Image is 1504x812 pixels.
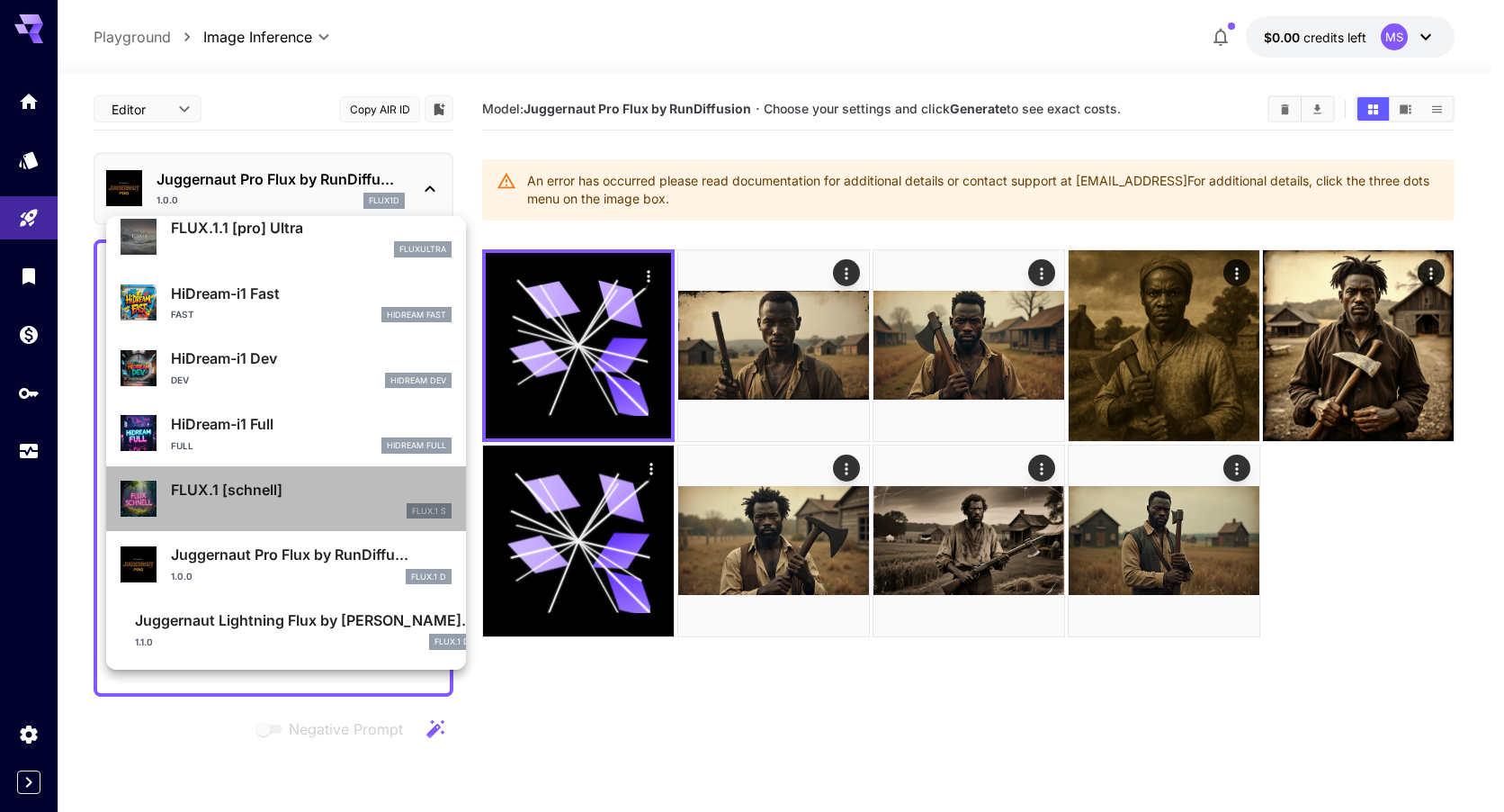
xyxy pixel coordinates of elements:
div: FLUX.1 [schnell]FLUX.1 S [121,472,452,527]
div: Juggernaut Pro Flux by RunDiffu...1.0.0FLUX.1 D [121,537,452,591]
div: HiDream-i1 FastFastHiDream Fast [121,275,452,330]
p: FLUX.1 D [411,571,446,583]
p: 1.0.0 [171,570,192,583]
div: HiDream-i1 FullFullHiDream Full [121,406,452,461]
p: Full [171,439,193,453]
p: HiDream-i1 Full [171,413,452,435]
p: Dev [171,374,189,387]
p: HiDream Dev [390,374,446,387]
p: FLUX.1 S [412,505,446,518]
p: HiDream Full [387,439,446,452]
p: Juggernaut Lightning Flux by [PERSON_NAME]... [135,609,475,631]
p: Juggernaut Pro Flux by RunDiffu... [171,544,452,565]
p: HiDream Fast [387,309,446,321]
p: FLUX.1 [schnell] [171,479,452,501]
p: FLUX.1.1 [pro] Ultra [171,217,452,239]
p: 1.1.0 [135,636,153,649]
div: FLUX.1.1 [pro] Ultrafluxultra [121,210,452,265]
p: FLUX.1 D [434,636,470,648]
div: Juggernaut Lightning Flux by [PERSON_NAME]...1.1.0FLUX.1 D [121,602,452,657]
p: HiDream-i1 Fast [171,283,452,304]
p: fluxultra [399,243,446,256]
p: Fast [171,308,194,321]
div: HiDream-i1 DevDevHiDream Dev [121,340,452,395]
p: HiDream-i1 Dev [171,347,452,369]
